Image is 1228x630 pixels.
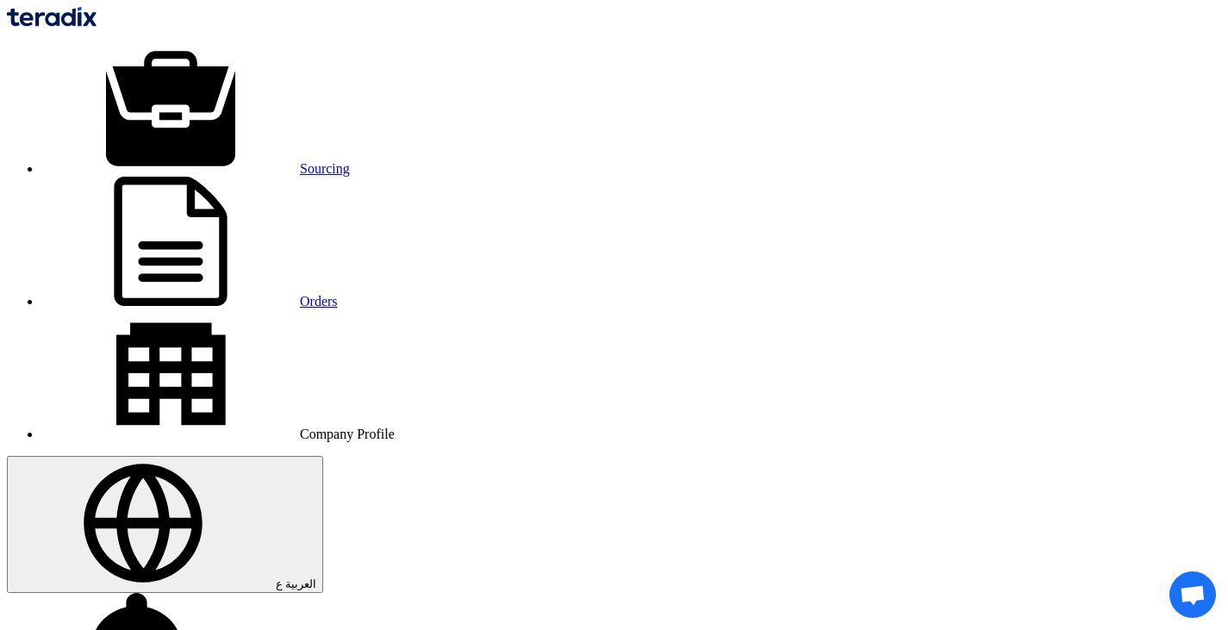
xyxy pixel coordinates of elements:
[41,427,395,441] a: Company Profile
[276,577,283,590] span: ع
[7,456,323,593] button: العربية ع
[1169,571,1216,618] a: Open chat
[285,577,316,590] span: العربية
[41,161,350,176] a: Sourcing
[7,7,97,27] img: Teradix logo
[41,294,338,309] a: Orders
